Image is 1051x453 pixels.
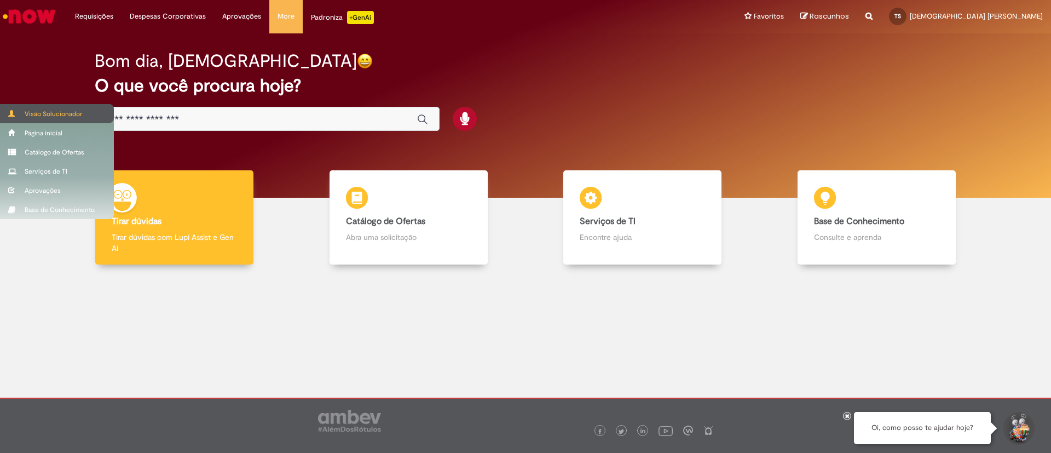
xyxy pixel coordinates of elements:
[346,232,471,243] p: Abra uma solicitação
[754,11,784,22] span: Favoritos
[597,429,603,434] img: logo_footer_facebook.png
[75,11,113,22] span: Requisições
[112,216,161,227] b: Tirar dúvidas
[222,11,261,22] span: Aprovações
[894,13,901,20] span: TS
[814,216,904,227] b: Base de Conhecimento
[580,216,636,227] b: Serviços de TI
[810,11,849,21] span: Rascunhos
[659,423,673,438] img: logo_footer_youtube.png
[683,426,693,435] img: logo_footer_workplace.png
[580,232,705,243] p: Encontre ajuda
[800,12,849,22] a: Rascunhos
[292,170,526,265] a: Catálogo de Ofertas Abra uma solicitação
[130,11,206,22] span: Despesas Corporativas
[640,428,646,435] img: logo_footer_linkedin.png
[1002,412,1035,445] button: Iniciar Conversa de Suporte
[347,11,374,24] p: +GenAi
[854,412,991,444] div: Oi, como posso te ajudar hoje?
[311,11,374,24] div: Padroniza
[95,76,957,95] h2: O que você procura hoje?
[346,216,425,227] b: Catálogo de Ofertas
[1,5,57,27] img: ServiceNow
[357,53,373,69] img: happy-face.png
[814,232,939,243] p: Consulte e aprenda
[318,410,381,432] img: logo_footer_ambev_rotulo_gray.png
[57,170,292,265] a: Tirar dúvidas Tirar dúvidas com Lupi Assist e Gen Ai
[95,51,357,71] h2: Bom dia, [DEMOGRAPHIC_DATA]
[760,170,994,265] a: Base de Conhecimento Consulte e aprenda
[278,11,294,22] span: More
[112,232,237,254] p: Tirar dúvidas com Lupi Assist e Gen Ai
[619,429,624,434] img: logo_footer_twitter.png
[703,426,713,435] img: logo_footer_naosei.png
[525,170,760,265] a: Serviços de TI Encontre ajuda
[910,12,1043,21] span: [DEMOGRAPHIC_DATA] [PERSON_NAME]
